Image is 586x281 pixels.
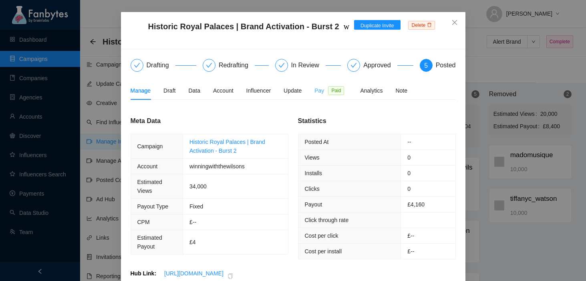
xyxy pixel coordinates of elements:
span: winningwiththewilsons [189,163,245,170]
a: [URL][DOMAIN_NAME] [164,270,224,277]
span: Pay [314,86,324,95]
span: close [451,19,458,26]
span: Delete [408,21,435,30]
span: check [206,62,212,69]
div: Approved [363,59,397,72]
span: Fixed [189,203,203,210]
span: Cost per click [305,232,338,239]
span: Duplicate Invite [360,22,394,30]
div: Analytics [360,86,383,95]
span: Estimated Payout [137,235,162,250]
span: Estimated Views [137,179,162,194]
span: 5 [424,62,428,69]
span: £-- [407,232,414,239]
span: Click through rate [305,217,349,223]
span: Payout [305,201,322,208]
div: Data [188,86,200,95]
span: Cost per install [305,248,342,255]
span: Payout Type [137,203,169,210]
span: Paid [328,86,344,95]
div: Meta Data [131,116,288,126]
span: Clicks [305,186,320,192]
span: Views [305,154,320,161]
span: £-- [189,219,196,225]
span: Account [137,163,158,170]
div: Update [284,86,302,95]
div: Draft [163,86,175,95]
div: winningwiththewilsons invite 1 [344,20,454,33]
button: Duplicate Invite [354,20,401,30]
span: Historic Royal Palaces | Brand Activation - Burst 2 [148,20,349,41]
a: Historic Royal Palaces | Brand Activation - Burst 2 [189,139,265,154]
div: Drafting [147,59,175,72]
div: Account [213,86,234,95]
div: Note [395,86,407,95]
div: Statistics [298,116,456,126]
span: check [278,62,285,69]
span: check [350,62,357,69]
span: -- [407,139,411,145]
div: Redrafting [219,59,255,72]
span: CPM [137,219,150,225]
span: 0 [407,170,411,176]
span: check [134,62,140,69]
span: £4,160 [407,201,425,208]
span: delete [427,22,432,27]
span: Campaign [137,143,163,150]
div: Influencer [246,86,271,95]
div: Manage [131,86,151,95]
span: 0 [407,186,411,192]
span: £-- [407,248,414,255]
button: Close [444,12,465,34]
div: In Review [291,59,326,72]
span: 34,000 [189,183,207,190]
div: Posted [436,59,456,72]
span: £4 [189,239,196,245]
span: Installs [305,170,322,176]
span: 0 [407,154,411,161]
span: Posted At [305,139,329,145]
